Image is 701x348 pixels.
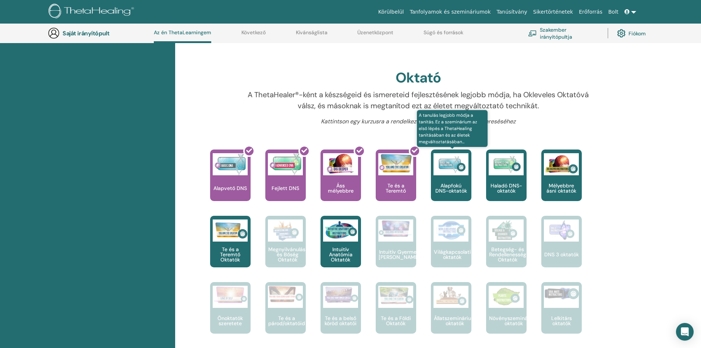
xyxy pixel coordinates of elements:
[433,219,468,242] img: Világkapcsolati oktatók
[265,150,306,216] a: Fejlett DNS Fejlett DNS
[433,286,468,308] img: Állatszeminárium oktatók
[434,249,471,260] font: Világkapcsolati oktatók
[323,219,358,242] img: Intuitív Anatómia Oktatók
[241,29,266,36] font: Következő
[528,25,599,41] a: Szakember irányítópultja
[379,249,420,260] font: Intuitív Gyermek [PERSON_NAME]
[431,150,471,216] a: A tanulás legjobb módja a tanítás. Ez a szeminárium az első lépés a ThetaHealing tanításában és a...
[49,4,137,20] img: logo.png
[381,315,411,327] font: Te és a Földi Oktatók
[296,29,328,41] a: Kívánságlista
[321,150,361,216] a: Áss mélyebbre Áss mélyebbre
[419,112,477,145] font: A tanulás legjobb módja a tanítás. Ez a szeminárium az első lépés a ThetaHealing tanításában és a...
[154,29,211,43] a: Az én ThetaLearningem
[396,68,441,87] font: Oktató
[489,153,524,175] img: Haladó DNS-oktatók
[676,323,694,341] div: Open Intercom Messenger
[241,29,266,41] a: Következő
[357,29,393,36] font: Üzenetközpont
[213,219,248,242] img: Te és a Teremtő Oktatók
[268,246,307,263] font: Megnyilvánulási és Bőség Oktatók
[268,153,303,175] img: Fejlett DNS
[541,216,582,282] a: DNS 3 oktatók DNS 3 oktatók
[491,182,522,194] font: Haladó DNS-oktatók
[497,9,527,15] font: Tanúsítvány
[375,5,407,19] a: Körülbelül
[617,27,626,39] img: cog.svg
[540,27,572,40] font: Szakember irányítópultja
[329,246,353,263] font: Intuitív Anatómia Oktatók
[325,315,357,327] font: Te és a belső köröd oktatói
[213,185,247,191] font: Alapvető DNS
[544,153,579,175] img: Mélyebbre ásni oktatók
[357,29,393,41] a: Üzenetközpont
[268,219,303,242] img: Megnyilvánulási és Bőség Oktatók
[213,286,248,304] img: Önoktatók szeretete
[407,5,493,19] a: Tanfolyamok és szemináriumok
[576,5,605,19] a: Erőforrás
[378,153,413,173] img: Te és a Teremtő
[533,9,573,15] font: Sikertörténetek
[544,251,579,258] font: DNS 3 oktatók
[486,150,527,216] a: Haladó DNS-oktatók Haladó DNS-oktatók
[489,219,524,242] img: Betegség- és Rendellenesség Oktatók
[378,9,404,15] font: Körülbelül
[248,90,589,110] font: A ThetaHealer®-ként a készségeid és ismereteid fejlesztésének legjobb módja, ha Okleveles Oktatóv...
[268,315,305,327] font: Te és a párod/oktatóid
[296,29,328,36] font: Kívánságlista
[541,150,582,216] a: Mélyebbre ásni oktatók Mélyebbre ásni oktatók
[434,315,476,327] font: Állatszeminárium oktatók
[489,286,524,308] img: Növényszeminárium oktatók
[605,5,622,19] a: Bolt
[424,29,463,36] font: Súgó és források
[265,216,306,282] a: Megnyilvánulási és Bőség Oktatók Megnyilvánulási és Bőség Oktatók
[528,30,537,37] img: chalkboard-teacher.svg
[435,182,467,194] font: Alapfokú DNS-oktatók
[378,219,413,238] img: Intuitív Gyermek Bennem Oktatók
[551,315,572,327] font: Lelkitárs oktatók
[376,216,416,282] a: Intuitív Gyermek Bennem Oktatók Intuitív Gyermek [PERSON_NAME]
[378,286,413,305] img: Te és a Földi Oktatók
[579,9,602,15] font: Erőforrás
[431,216,471,282] a: Világkapcsolati oktatók Világkapcsolati oktatók
[63,29,109,37] font: Saját irányítópult
[544,219,579,242] img: DNS 3 oktatók
[210,216,251,282] a: Te és a Teremtő Oktatók Te és a Teremtő Oktatók
[220,246,240,263] font: Te és a Teremtő Oktatók
[489,246,526,263] font: Betegség- és Rendellenesség Oktatók
[268,286,303,302] img: Te és a párod/oktatóid
[323,286,358,303] img: Te és a belső köröd oktatói
[213,153,248,175] img: Alapvető DNS
[376,150,416,216] a: Te és a Teremtő Te és a Teremtő
[546,182,576,194] font: Mélyebbre ásni oktatók
[433,153,468,175] img: Alapfokú DNS-oktatók
[608,9,619,15] font: Bolt
[321,117,516,125] font: Kattintson egy kurzusra a rendelkezésre álló szemináriumok kereséséhez
[154,29,211,36] font: Az én ThetaLearningem
[486,216,527,282] a: Betegség- és Rendellenesség Oktatók Betegség- és Rendellenesség Oktatók
[489,315,539,327] font: Növényszeminárium oktatók
[217,315,243,327] font: Önoktatók szeretete
[321,216,361,282] a: Intuitív Anatómia Oktatók Intuitív Anatómia Oktatók
[530,5,576,19] a: Sikertörténetek
[210,150,251,216] a: Alapvető DNS Alapvető DNS
[323,153,358,175] img: Áss mélyebbre
[410,9,491,15] font: Tanfolyamok és szemináriumok
[494,5,530,19] a: Tanúsítvány
[424,29,463,41] a: Súgó és források
[617,25,646,41] a: Fiókom
[544,286,579,301] img: Lelkitárs oktatók
[48,27,60,39] img: generic-user-icon.jpg
[629,30,646,37] font: Fiókom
